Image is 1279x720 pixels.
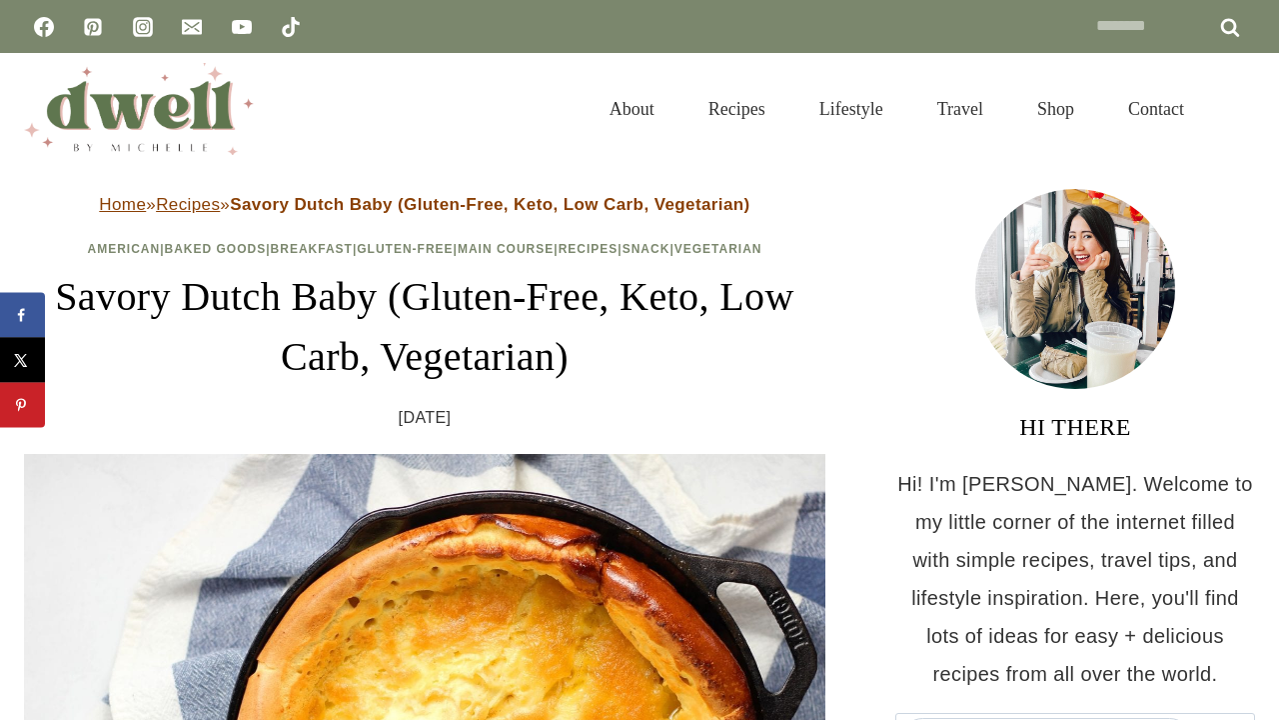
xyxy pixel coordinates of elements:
[24,267,825,387] h1: Savory Dutch Baby (Gluten-Free, Keto, Low Carb, Vegetarian)
[87,242,761,256] span: | | | | | | |
[87,242,160,256] a: American
[895,465,1255,693] p: Hi! I'm [PERSON_NAME]. Welcome to my little corner of the internet filled with simple recipes, tr...
[1101,74,1211,144] a: Contact
[792,74,910,144] a: Lifestyle
[123,7,163,47] a: Instagram
[895,409,1255,445] h3: HI THERE
[24,7,64,47] a: Facebook
[73,7,113,47] a: Pinterest
[458,242,554,256] a: Main Course
[1221,92,1255,126] button: View Search Form
[230,195,749,214] strong: Savory Dutch Baby (Gluten-Free, Keto, Low Carb, Vegetarian)
[399,403,452,433] time: [DATE]
[357,242,453,256] a: Gluten-Free
[623,242,670,256] a: Snack
[910,74,1010,144] a: Travel
[1010,74,1101,144] a: Shop
[165,242,267,256] a: Baked Goods
[99,195,146,214] a: Home
[559,242,619,256] a: Recipes
[24,63,254,155] img: DWELL by michelle
[681,74,792,144] a: Recipes
[271,7,311,47] a: TikTok
[583,74,681,144] a: About
[172,7,212,47] a: Email
[99,195,749,214] span: » »
[674,242,762,256] a: Vegetarian
[156,195,220,214] a: Recipes
[271,242,353,256] a: Breakfast
[222,7,262,47] a: YouTube
[583,74,1211,144] nav: Primary Navigation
